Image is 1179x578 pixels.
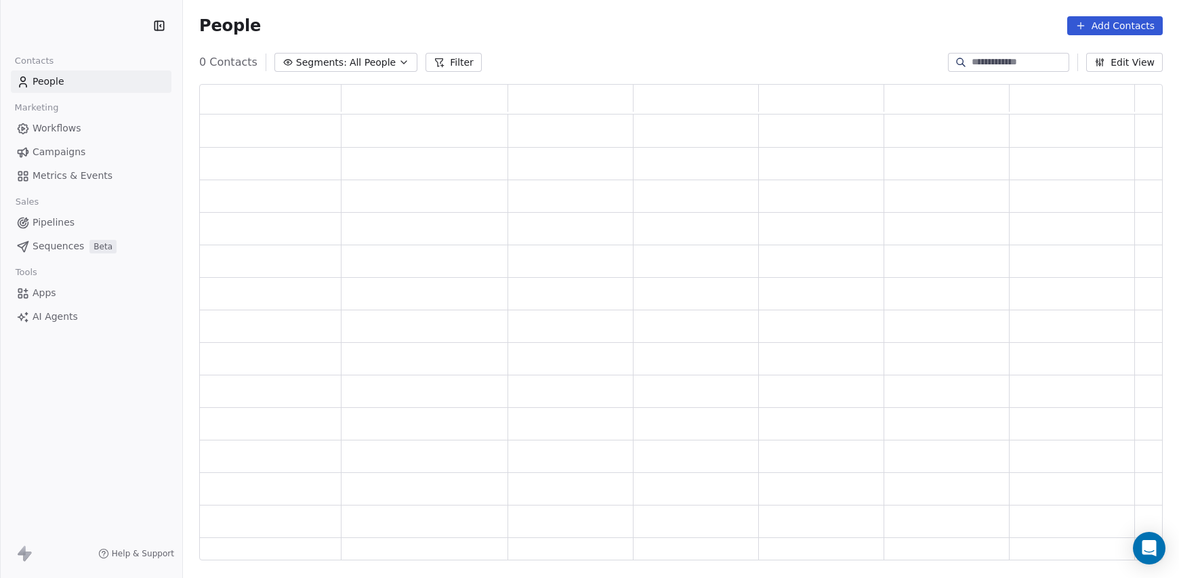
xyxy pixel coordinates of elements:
[11,282,171,304] a: Apps
[1133,532,1165,564] div: Open Intercom Messenger
[199,54,257,70] span: 0 Contacts
[89,240,117,253] span: Beta
[11,141,171,163] a: Campaigns
[33,215,75,230] span: Pipelines
[11,235,171,257] a: SequencesBeta
[11,70,171,93] a: People
[33,169,112,183] span: Metrics & Events
[98,548,174,559] a: Help & Support
[33,239,84,253] span: Sequences
[33,121,81,136] span: Workflows
[9,98,64,118] span: Marketing
[33,286,56,300] span: Apps
[350,56,396,70] span: All People
[112,548,174,559] span: Help & Support
[199,16,261,36] span: People
[11,165,171,187] a: Metrics & Events
[9,192,45,212] span: Sales
[11,211,171,234] a: Pipelines
[1086,53,1163,72] button: Edit View
[9,262,43,283] span: Tools
[296,56,347,70] span: Segments:
[33,145,85,159] span: Campaigns
[11,117,171,140] a: Workflows
[11,306,171,328] a: AI Agents
[1067,16,1163,35] button: Add Contacts
[9,51,60,71] span: Contacts
[33,75,64,89] span: People
[426,53,482,72] button: Filter
[33,310,78,324] span: AI Agents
